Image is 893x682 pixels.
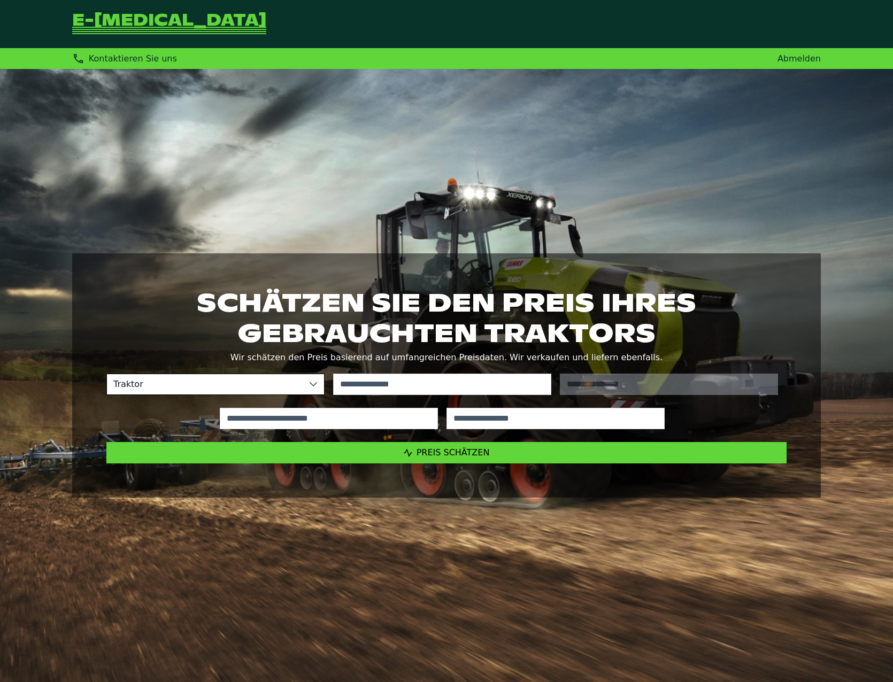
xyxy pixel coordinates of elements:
span: Kontaktieren Sie uns [89,53,177,64]
p: Wir schätzen den Preis basierend auf umfangreichen Preisdaten. Wir verkaufen und liefern ebenfalls. [106,350,787,365]
span: Traktor [107,374,303,394]
div: Kontaktieren Sie uns [72,52,177,65]
h1: Schätzen Sie den Preis Ihres gebrauchten Traktors [106,288,787,347]
span: Preis schätzen [417,447,490,458]
a: Zurück zur Startseite [72,13,266,35]
button: Preis schätzen [106,442,787,463]
a: Abmelden [777,53,821,64]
